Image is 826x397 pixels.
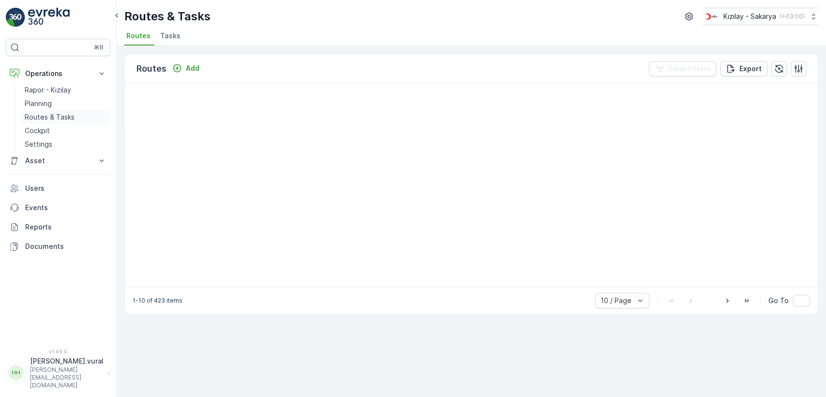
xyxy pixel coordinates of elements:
[25,112,75,122] p: Routes & Tasks
[8,365,24,381] div: HH
[186,63,199,73] p: Add
[21,137,110,151] a: Settings
[703,8,818,25] button: Kızılay - Sakarya(+03:00)
[703,11,720,22] img: k%C4%B1z%C4%B1lay_DTAvauz.png
[720,61,767,76] button: Export
[25,242,106,251] p: Documents
[25,69,91,78] p: Operations
[160,31,180,41] span: Tasks
[124,9,210,24] p: Routes & Tasks
[6,64,110,83] button: Operations
[6,356,110,389] button: HH[PERSON_NAME].vural[PERSON_NAME][EMAIL_ADDRESS][DOMAIN_NAME]
[25,183,106,193] p: Users
[21,83,110,97] a: Rapor - Kızılay
[126,31,150,41] span: Routes
[30,366,104,389] p: [PERSON_NAME][EMAIL_ADDRESS][DOMAIN_NAME]
[723,12,776,21] p: Kızılay - Sakarya
[21,124,110,137] a: Cockpit
[668,64,710,74] p: Clear Filters
[768,296,789,305] span: Go To
[25,139,52,149] p: Settings
[6,151,110,170] button: Asset
[6,8,25,27] img: logo
[6,349,110,354] span: v 1.49.0
[21,97,110,110] a: Planning
[6,198,110,217] a: Events
[94,44,104,51] p: ⌘B
[25,85,71,95] p: Rapor - Kızılay
[25,156,91,166] p: Asset
[30,356,104,366] p: [PERSON_NAME].vural
[136,62,166,76] p: Routes
[133,297,182,305] p: 1-10 of 423 items
[25,222,106,232] p: Reports
[6,237,110,256] a: Documents
[168,62,203,74] button: Add
[28,8,70,27] img: logo_light-DOdMpM7g.png
[6,217,110,237] a: Reports
[780,13,805,20] p: ( +03:00 )
[739,64,762,74] p: Export
[25,126,50,136] p: Cockpit
[25,99,52,108] p: Planning
[6,179,110,198] a: Users
[649,61,716,76] button: Clear Filters
[21,110,110,124] a: Routes & Tasks
[25,203,106,213] p: Events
